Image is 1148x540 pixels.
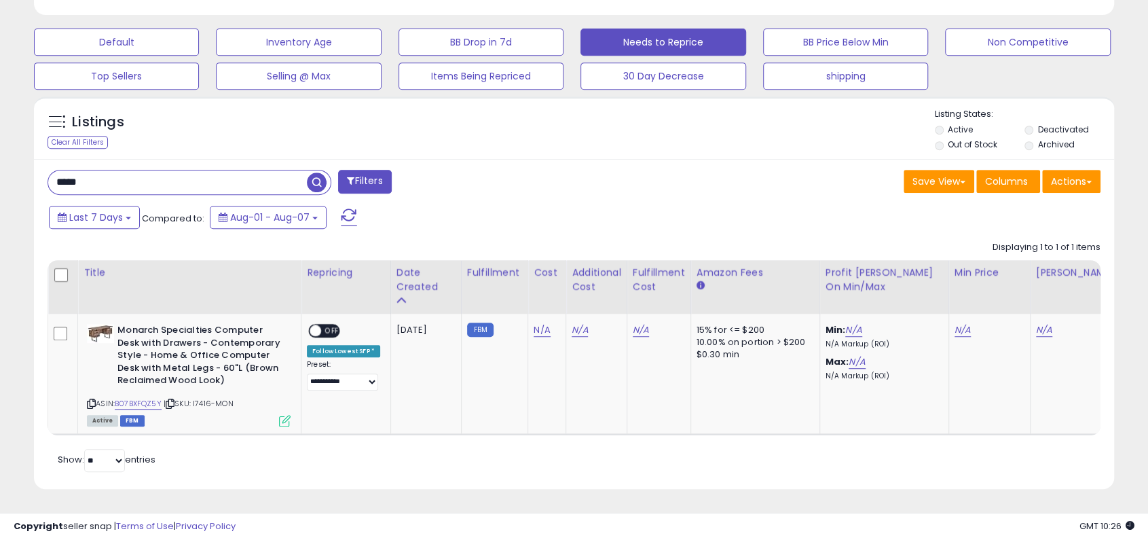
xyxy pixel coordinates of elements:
span: FBM [120,415,145,427]
button: Actions [1042,170,1100,193]
th: The percentage added to the cost of goods (COGS) that forms the calculator for Min & Max prices. [819,260,948,314]
div: Amazon Fees [697,266,814,280]
a: N/A [849,355,865,369]
h5: Listings [72,113,124,132]
div: Min Price [955,266,1024,280]
div: Clear All Filters [48,136,108,149]
button: Non Competitive [945,29,1110,56]
img: 41B9rFjNGwL._SL40_.jpg [87,324,114,343]
b: Min: [826,323,846,336]
span: All listings currently available for purchase on Amazon [87,415,118,427]
button: Selling @ Max [216,62,381,90]
div: [PERSON_NAME] [1036,266,1117,280]
strong: Copyright [14,520,63,533]
a: N/A [1036,323,1052,337]
div: 10.00% on portion > $200 [697,336,809,348]
span: Show: entries [58,453,155,466]
span: Last 7 Days [69,211,123,224]
div: Profit [PERSON_NAME] on Min/Max [826,266,943,294]
label: Archived [1038,139,1075,150]
div: 15% for <= $200 [697,324,809,336]
b: Monarch Specialties Computer Desk with Drawers - Contemporary Style - Home & Office Computer Desk... [117,324,282,391]
button: Inventory Age [216,29,381,56]
small: FBM [467,323,494,337]
a: N/A [534,323,550,337]
div: [DATE] [396,324,451,336]
div: Fulfillment [467,266,522,280]
a: Privacy Policy [176,520,236,533]
div: Title [84,266,295,280]
div: Fulfillment Cost [633,266,685,294]
div: Date Created [396,266,456,294]
button: Top Sellers [34,62,199,90]
b: Max: [826,355,849,368]
span: OFF [321,325,343,337]
button: Aug-01 - Aug-07 [210,206,327,229]
button: shipping [763,62,928,90]
button: 30 Day Decrease [580,62,745,90]
button: Columns [976,170,1040,193]
small: Amazon Fees. [697,280,705,292]
label: Active [948,124,973,135]
button: Needs to Reprice [580,29,745,56]
div: Follow Lowest SFP * [307,345,380,357]
span: Aug-01 - Aug-07 [230,211,310,224]
label: Out of Stock [948,139,997,150]
a: B07BXFQZ5Y [115,398,162,410]
span: Columns [985,175,1028,188]
span: Compared to: [142,212,204,225]
div: Displaying 1 to 1 of 1 items [993,241,1100,254]
a: Terms of Use [116,520,174,533]
div: Repricing [307,266,385,280]
div: Additional Cost [572,266,621,294]
div: Preset: [307,360,380,391]
a: N/A [955,323,971,337]
a: N/A [845,323,862,337]
label: Deactivated [1038,124,1089,135]
p: Listing States: [935,108,1114,121]
p: N/A Markup (ROI) [826,340,938,349]
button: BB Price Below Min [763,29,928,56]
div: seller snap | | [14,520,236,533]
span: 2025-08-15 10:26 GMT [1079,520,1134,533]
div: ASIN: [87,324,291,425]
div: Cost [534,266,560,280]
a: N/A [572,323,588,337]
button: BB Drop in 7d [399,29,563,56]
button: Last 7 Days [49,206,140,229]
div: $0.30 min [697,348,809,361]
p: N/A Markup (ROI) [826,372,938,381]
button: Filters [338,170,391,194]
button: Default [34,29,199,56]
button: Save View [904,170,974,193]
a: N/A [633,323,649,337]
span: | SKU: I7416-MON [164,398,234,409]
button: Items Being Repriced [399,62,563,90]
